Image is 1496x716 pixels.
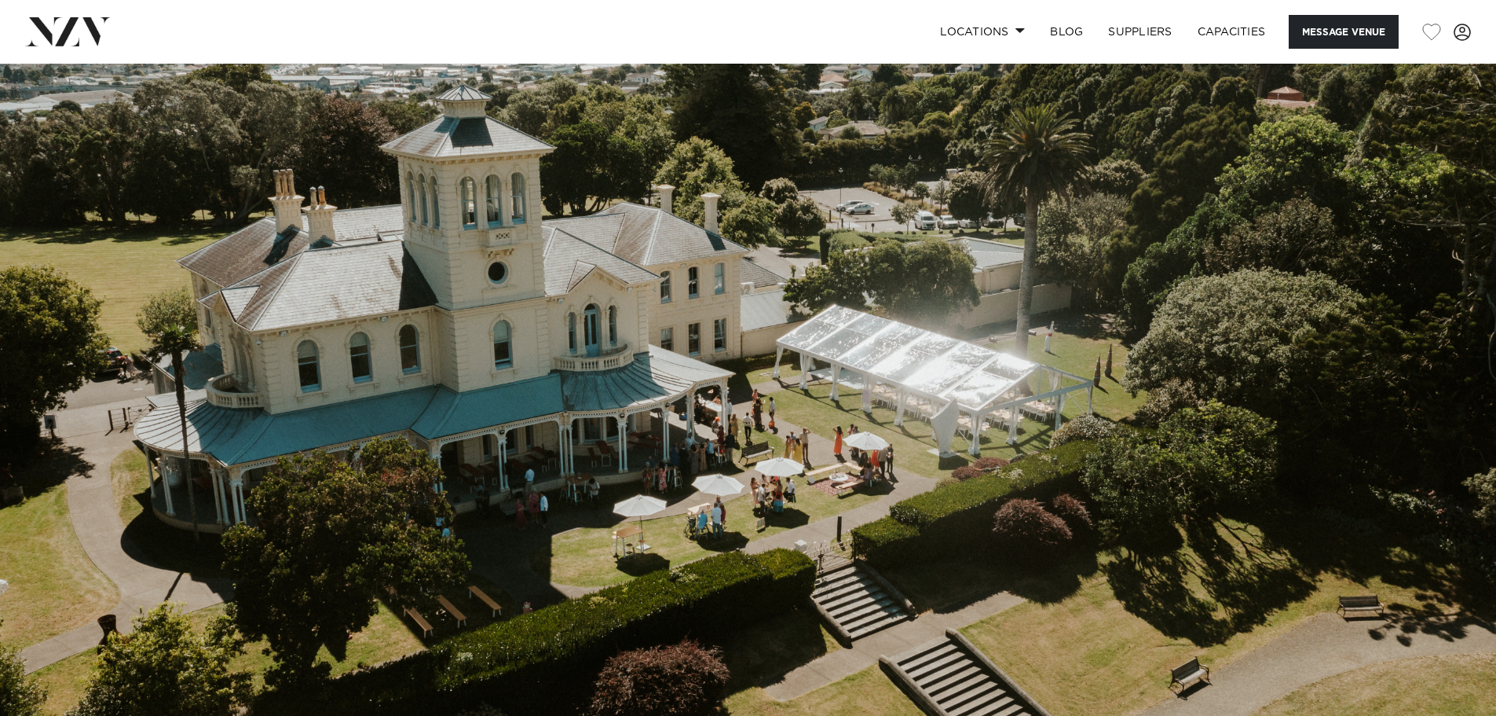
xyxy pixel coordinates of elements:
a: Locations [927,15,1037,49]
button: Message Venue [1289,15,1399,49]
a: BLOG [1037,15,1095,49]
img: nzv-logo.png [25,17,111,46]
a: Capacities [1185,15,1278,49]
a: SUPPLIERS [1095,15,1184,49]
